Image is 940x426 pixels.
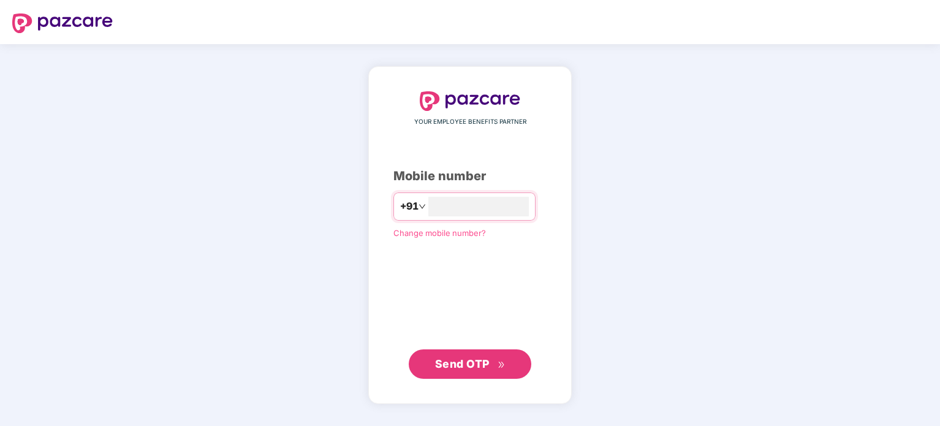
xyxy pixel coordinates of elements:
[393,167,547,186] div: Mobile number
[419,203,426,210] span: down
[393,228,486,238] a: Change mobile number?
[420,91,520,111] img: logo
[409,349,531,379] button: Send OTPdouble-right
[12,13,113,33] img: logo
[400,199,419,214] span: +91
[435,357,490,370] span: Send OTP
[498,361,506,369] span: double-right
[414,117,526,127] span: YOUR EMPLOYEE BENEFITS PARTNER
